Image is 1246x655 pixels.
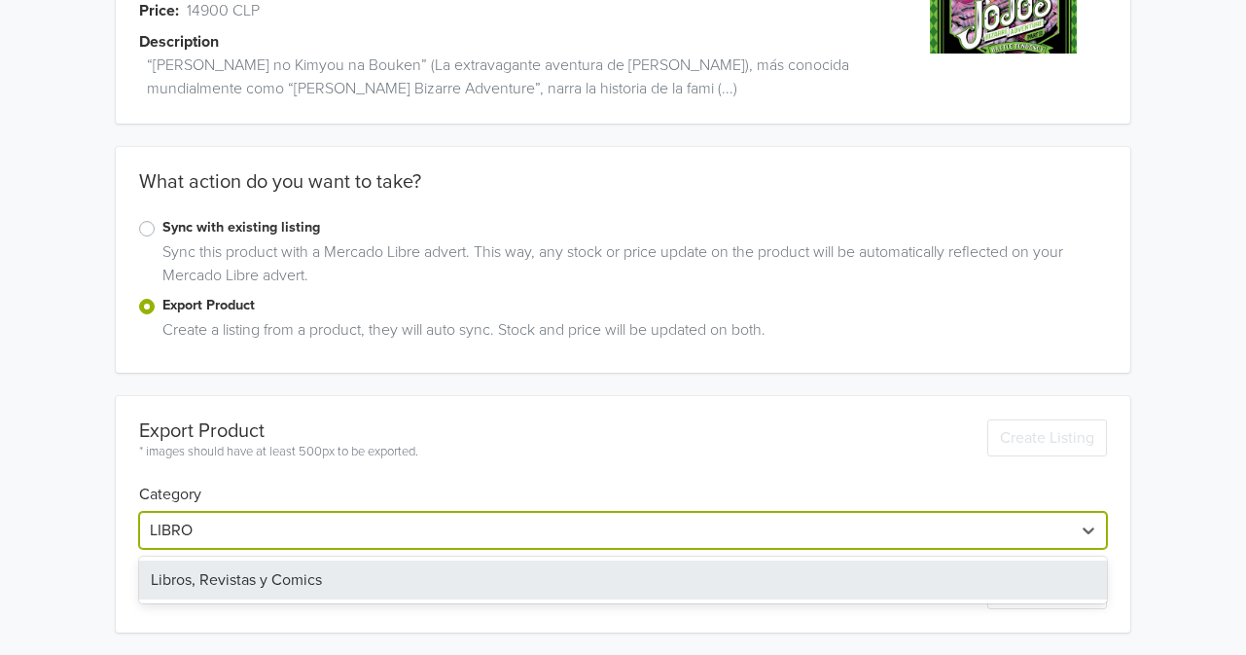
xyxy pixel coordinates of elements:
span: Description [139,30,219,54]
div: Export Product [139,419,418,443]
div: Sync this product with a Mercado Libre advert. This way, any stock or price update on the product... [155,240,1107,295]
label: Export Product [162,295,1107,316]
span: “[PERSON_NAME] no Kimyou na Bouken” (La extravagante aventura de [PERSON_NAME]), más conocida mun... [147,54,900,100]
button: Create Listing [987,419,1107,456]
label: Sync with existing listing [162,217,1107,238]
div: Create a listing from a product, they will auto sync. Stock and price will be updated on both. [155,318,1107,349]
div: * images should have at least 500px to be exported. [139,443,418,462]
div: Libros, Revistas y Comics [139,561,1107,600]
div: What action do you want to take? [116,170,1130,217]
h6: Category [139,462,1107,504]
